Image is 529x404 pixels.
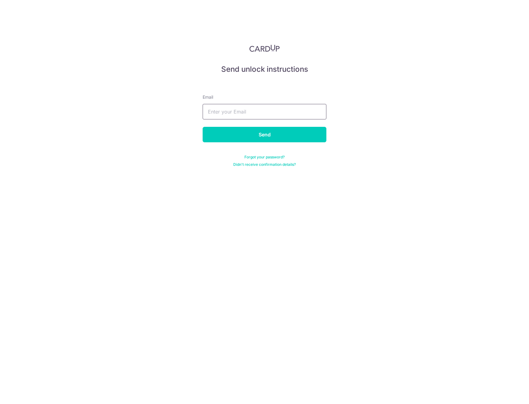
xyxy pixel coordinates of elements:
input: Send [203,127,326,142]
span: translation missing: en.devise.label.Email [203,94,213,100]
input: Enter your Email [203,104,326,119]
img: CardUp Logo [249,45,280,52]
a: Didn't receive confirmation details? [233,162,296,167]
a: Forgot your password? [244,155,285,160]
h5: Send unlock instructions [203,64,326,74]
